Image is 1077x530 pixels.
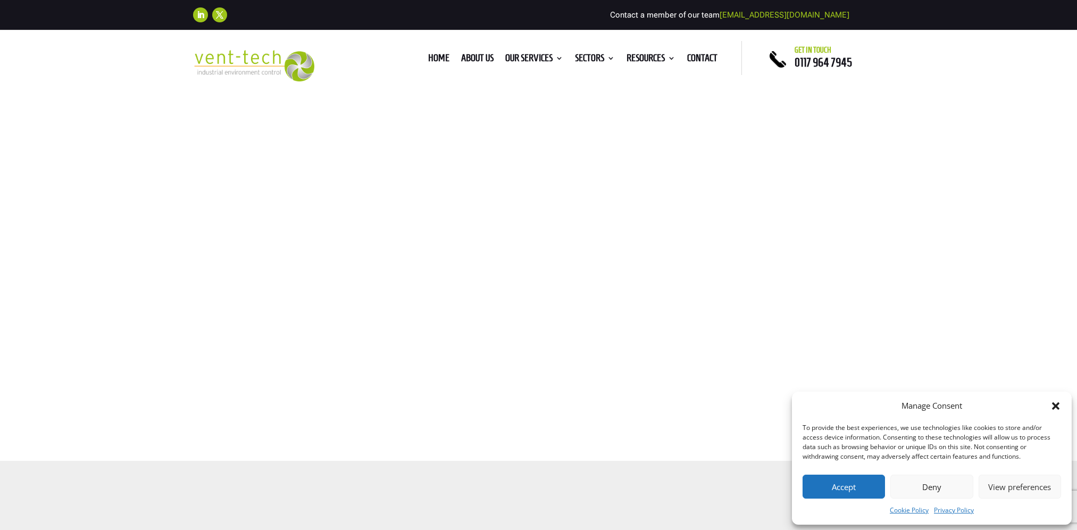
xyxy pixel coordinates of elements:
a: Resources [627,54,675,66]
a: Follow on LinkedIn [193,7,208,22]
a: Follow on X [212,7,227,22]
a: Sectors [575,54,615,66]
span: Get in touch [795,46,831,54]
span: Contact a member of our team [610,10,849,20]
div: Manage Consent [901,400,962,412]
img: 2023-09-27T08_35_16.549ZVENT-TECH---Clear-background [193,50,315,81]
div: Close dialog [1050,401,1061,411]
a: 0117 964 7945 [795,56,852,69]
a: Our Services [505,54,563,66]
button: Deny [890,475,973,499]
a: Home [428,54,449,66]
div: To provide the best experiences, we use technologies like cookies to store and/or access device i... [803,423,1060,461]
a: Cookie Policy [890,504,929,517]
a: Privacy Policy [934,504,974,517]
a: [EMAIL_ADDRESS][DOMAIN_NAME] [720,10,849,20]
a: About us [461,54,494,66]
button: View preferences [979,475,1061,499]
a: Contact [687,54,717,66]
button: Accept [803,475,885,499]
